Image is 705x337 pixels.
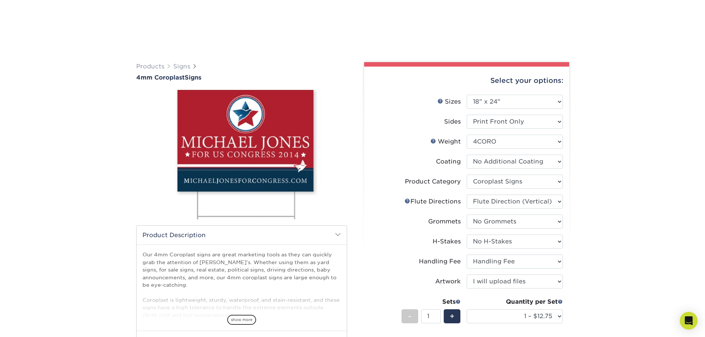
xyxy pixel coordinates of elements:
span: show more [227,315,256,325]
div: Open Intercom Messenger [680,312,698,330]
div: Quantity per Set [467,297,563,306]
div: Weight [430,137,461,146]
a: Signs [173,63,190,70]
a: Products [136,63,164,70]
div: Product Category [405,177,461,186]
a: 4mm CoroplastSigns [136,74,347,81]
div: Flute Directions [404,197,461,206]
div: Artwork [435,277,461,286]
span: 4mm Coroplast [136,74,185,81]
img: 4mm Coroplast 01 [136,82,347,228]
div: Sets [402,297,461,306]
span: - [408,311,412,322]
span: + [450,311,454,322]
div: Select your options: [370,67,563,95]
div: Sizes [437,97,461,106]
h2: Product Description [137,226,347,245]
div: Grommets [428,217,461,226]
div: Coating [436,157,461,166]
div: Handling Fee [419,257,461,266]
div: H-Stakes [433,237,461,246]
h1: Signs [136,74,347,81]
div: Sides [444,117,461,126]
